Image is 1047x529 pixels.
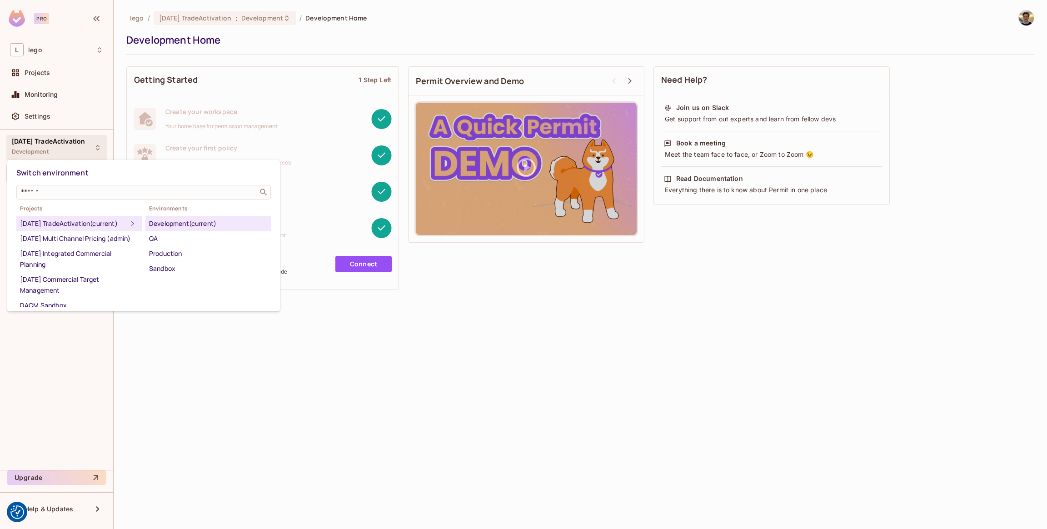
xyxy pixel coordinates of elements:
button: Consent Preferences [10,505,24,519]
img: Revisit consent button [10,505,24,519]
div: [DATE] Multi Channel Pricing (admin) [20,233,138,244]
div: Sandbox [149,263,267,274]
span: Switch environment [16,168,89,178]
div: Development (current) [149,218,267,229]
span: Environments [145,205,271,212]
span: Projects [16,205,142,212]
div: [DATE] TradeActivation (current) [20,218,127,229]
div: [DATE] Commercial Target Management [20,274,138,296]
div: DACM Sandbox [20,300,138,311]
div: [DATE] Integrated Commercial Planning [20,248,138,270]
div: Production [149,248,267,259]
div: QA [149,233,267,244]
